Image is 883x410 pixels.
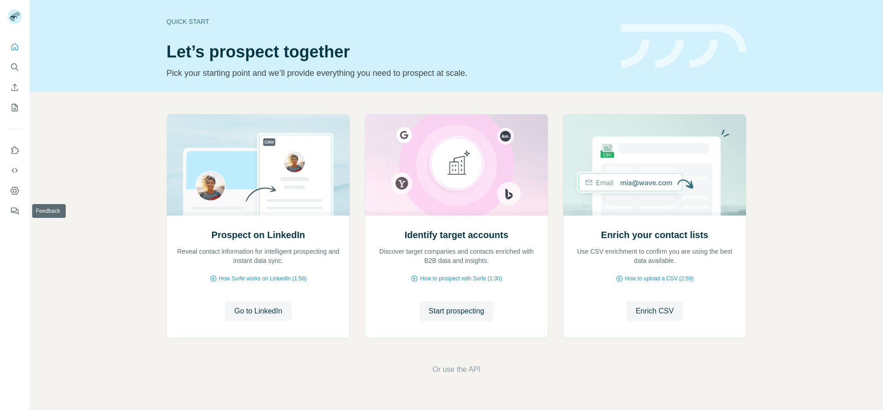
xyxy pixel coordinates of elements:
button: Enrich CSV [626,301,683,321]
div: Quick start [166,17,610,26]
span: How to prospect with Surfe (1:30) [420,274,502,283]
img: Identify target accounts [365,114,548,216]
button: Or use the API [432,364,480,375]
button: Start prospecting [419,301,493,321]
img: Prospect on LinkedIn [166,114,350,216]
button: Dashboard [7,182,22,199]
p: Use CSV enrichment to confirm you are using the best data available. [573,247,737,265]
button: Use Surfe on LinkedIn [7,142,22,159]
p: Pick your starting point and we’ll provide everything you need to prospect at scale. [166,67,610,80]
button: My lists [7,99,22,116]
button: Use Surfe API [7,162,22,179]
span: How to upload a CSV (2:59) [625,274,694,283]
span: Go to LinkedIn [234,306,282,317]
h1: Let’s prospect together [166,43,610,61]
h2: Enrich your contact lists [601,228,708,241]
span: Enrich CSV [636,306,674,317]
button: Enrich CSV [7,79,22,96]
span: Start prospecting [429,306,484,317]
button: Go to LinkedIn [225,301,291,321]
span: How Surfe works on LinkedIn (1:58) [219,274,307,283]
img: Enrich your contact lists [563,114,746,216]
img: banner [621,24,746,68]
p: Reveal contact information for intelligent prospecting and instant data sync. [176,247,340,265]
button: Quick start [7,39,22,55]
button: Search [7,59,22,75]
button: Feedback [7,203,22,219]
p: Discover target companies and contacts enriched with B2B data and insights. [374,247,539,265]
h2: Prospect on LinkedIn [212,228,305,241]
h2: Identify target accounts [405,228,509,241]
